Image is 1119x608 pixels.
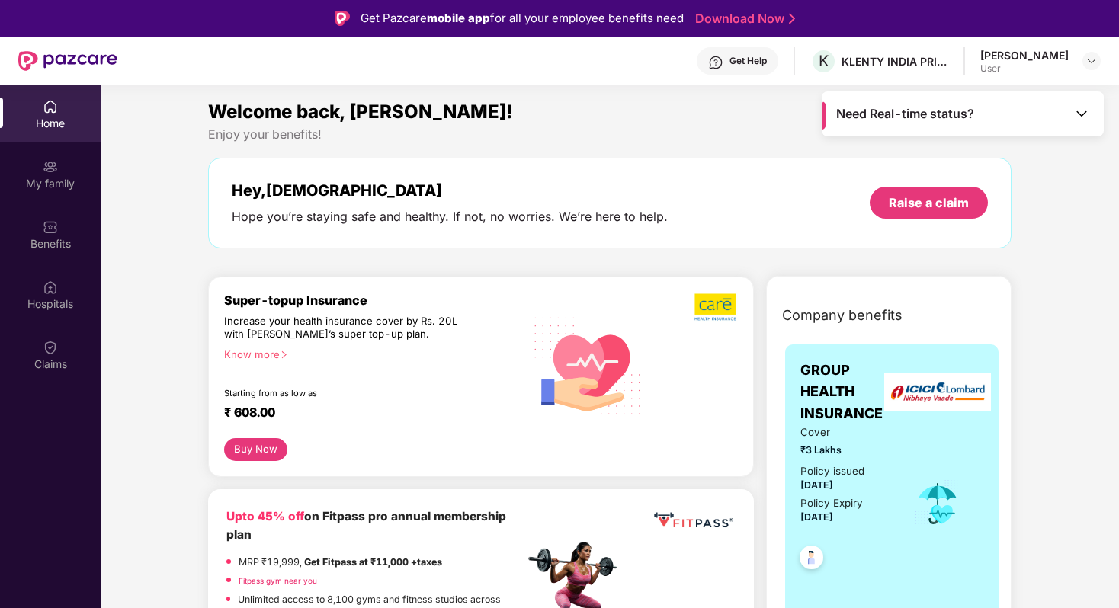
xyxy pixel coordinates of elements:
[836,106,974,122] span: Need Real-time status?
[819,52,829,70] span: K
[800,479,833,491] span: [DATE]
[335,11,350,26] img: Logo
[224,315,458,341] div: Increase your health insurance cover by Rs. 20L with [PERSON_NAME]’s super top-up plan.
[361,9,684,27] div: Get Pazcare for all your employee benefits need
[43,219,58,235] img: svg+xml;base64,PHN2ZyBpZD0iQmVuZWZpdHMiIHhtbG5zPSJodHRwOi8vd3d3LnczLm9yZy8yMDAwL3N2ZyIgd2lkdGg9Ij...
[232,209,668,225] div: Hope you’re staying safe and healthy. If not, no worries. We’re here to help.
[800,360,892,424] span: GROUP HEALTH INSURANCE
[800,495,863,511] div: Policy Expiry
[239,576,317,585] a: Fitpass gym near you
[980,62,1069,75] div: User
[427,11,490,25] strong: mobile app
[1074,106,1089,121] img: Toggle Icon
[1085,55,1098,67] img: svg+xml;base64,PHN2ZyBpZD0iRHJvcGRvd24tMzJ4MzIiIHhtbG5zPSJodHRwOi8vd3d3LnczLm9yZy8yMDAwL3N2ZyIgd2...
[208,126,1012,142] div: Enjoy your benefits!
[793,541,830,578] img: svg+xml;base64,PHN2ZyB4bWxucz0iaHR0cDovL3d3dy53My5vcmcvMjAwMC9zdmciIHdpZHRoPSI0OC45NDMiIGhlaWdodD...
[239,556,302,568] del: MRP ₹19,999,
[43,99,58,114] img: svg+xml;base64,PHN2ZyBpZD0iSG9tZSIgeG1sbnM9Imh0dHA6Ly93d3cudzMub3JnLzIwMDAvc3ZnIiB3aWR0aD0iMjAiIG...
[18,51,117,71] img: New Pazcare Logo
[913,478,963,529] img: icon
[226,509,304,523] b: Upto 45% off
[800,463,864,479] div: Policy issued
[208,101,513,123] span: Welcome back, [PERSON_NAME]!
[695,11,790,27] a: Download Now
[43,280,58,295] img: svg+xml;base64,PHN2ZyBpZD0iSG9zcGl0YWxzIiB4bWxucz0iaHR0cDovL3d3dy53My5vcmcvMjAwMC9zdmciIHdpZHRoPS...
[280,350,288,359] span: right
[800,443,892,457] span: ₹3 Lakhs
[224,388,459,398] div: Starting from as low as
[708,55,723,70] img: svg+xml;base64,PHN2ZyBpZD0iSGVscC0zMngzMiIgeG1sbnM9Imh0dHA6Ly93d3cudzMub3JnLzIwMDAvc3ZnIiB3aWR0aD...
[226,509,506,542] b: on Fitpass pro annual membership plan
[524,299,652,430] img: svg+xml;base64,PHN2ZyB4bWxucz0iaHR0cDovL3d3dy53My5vcmcvMjAwMC9zdmciIHhtbG5zOnhsaW5rPSJodHRwOi8vd3...
[842,54,948,69] div: KLENTY INDIA PRIVATE LIMITED
[43,159,58,174] img: svg+xml;base64,PHN2ZyB3aWR0aD0iMjAiIGhlaWdodD0iMjAiIHZpZXdCb3g9IjAgMCAyMCAyMCIgZmlsbD0ibm9uZSIgeG...
[232,181,668,200] div: Hey, [DEMOGRAPHIC_DATA]
[304,556,442,568] strong: Get Fitpass at ₹11,000 +taxes
[800,511,833,523] span: [DATE]
[651,507,736,534] img: fppp.png
[729,55,767,67] div: Get Help
[43,340,58,355] img: svg+xml;base64,PHN2ZyBpZD0iQ2xhaW0iIHhtbG5zPSJodHRwOi8vd3d3LnczLm9yZy8yMDAwL3N2ZyIgd2lkdGg9IjIwIi...
[224,405,508,423] div: ₹ 608.00
[224,293,524,308] div: Super-topup Insurance
[884,373,991,411] img: insurerLogo
[789,11,795,27] img: Stroke
[800,424,892,440] span: Cover
[889,194,969,211] div: Raise a claim
[224,438,287,461] button: Buy Now
[224,348,515,359] div: Know more
[694,293,738,322] img: b5dec4f62d2307b9de63beb79f102df3.png
[782,305,903,326] span: Company benefits
[980,48,1069,62] div: [PERSON_NAME]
